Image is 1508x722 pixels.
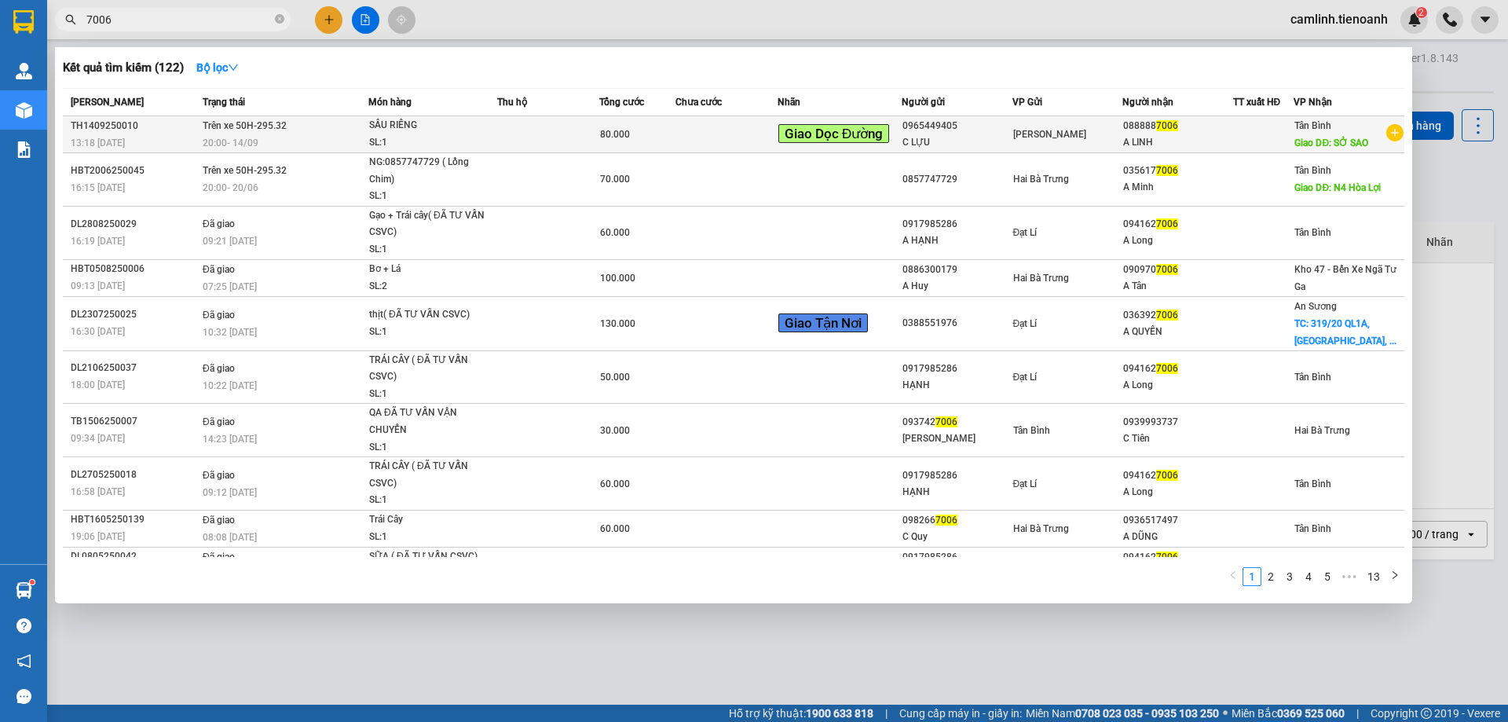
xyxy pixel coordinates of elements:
a: 5 [1319,568,1336,585]
div: DL2808250029 [71,216,198,233]
div: Trái Cây [369,511,487,529]
span: Chưa cước [675,97,722,108]
div: TRÁI CÂY ( ĐÃ TƯ VẤN CSVC) [369,458,487,492]
div: A Tân [1123,278,1232,295]
a: 13 [1363,568,1385,585]
span: Đã giao [203,416,235,427]
div: 090970 [1123,262,1232,278]
span: Hai Bà Trưng [1294,425,1350,436]
span: right [1390,570,1400,580]
div: A DŨNG [1123,529,1232,545]
div: 094162 [1123,216,1232,233]
div: 0917985286 [902,216,1012,233]
img: warehouse-icon [16,582,32,599]
img: solution-icon [16,141,32,158]
button: right [1385,567,1404,586]
div: 0965449405 [902,118,1012,134]
div: [PERSON_NAME] [902,431,1012,447]
input: Tìm tên, số ĐT hoặc mã đơn [86,11,272,28]
div: 0917985286 [902,361,1012,377]
div: SỮA ( ĐÃ TƯ VẤN CSVC) [369,548,487,566]
div: 088888 [1123,118,1232,134]
span: Nhãn [778,97,800,108]
div: 0936517497 [1123,512,1232,529]
span: 10:32 [DATE] [203,327,257,338]
div: 0917985286 [902,467,1012,484]
span: Giao DĐ: SỞ SAO [1294,137,1368,148]
span: Đã giao [203,310,235,321]
span: 19:06 [DATE] [71,531,125,542]
div: 0886300179 [902,262,1012,278]
div: 0857747729 [902,171,1012,188]
span: 16:30 [DATE] [71,326,125,337]
span: 130.000 [600,318,635,329]
span: Tân Bình [1294,165,1331,176]
span: 7006 [935,515,957,526]
button: Bộ lọcdown [184,55,251,80]
a: 3 [1281,568,1298,585]
span: [PERSON_NAME] [71,97,144,108]
li: Next Page [1385,567,1404,586]
div: A QUYỀN [1123,324,1232,340]
div: HBT0508250006 [71,261,198,277]
div: SẦU RIÊNG [369,117,487,134]
div: thịt( ĐÃ TƯ VẤN CSVC) [369,306,487,324]
li: Next 5 Pages [1337,567,1362,586]
span: Đã giao [203,363,235,374]
span: 08:08 [DATE] [203,532,257,543]
div: A LINH [1123,134,1232,151]
div: QA ĐÃ TƯ VẤN VẬN CHUYỂN [369,405,487,438]
span: 60.000 [600,227,630,238]
span: 09:13 [DATE] [71,280,125,291]
span: 7006 [935,416,957,427]
span: 50.000 [600,372,630,383]
span: 7006 [1156,120,1178,131]
li: 2 [1261,567,1280,586]
div: 0917985286 [902,549,1012,566]
div: HẠNH [902,377,1012,394]
div: 094162 [1123,467,1232,484]
div: HẠNH [902,484,1012,500]
div: TRÁI CÂY ( ĐÃ TƯ VẤN CSVC) [369,352,487,386]
span: Hai Bà Trưng [1013,174,1069,185]
span: 7006 [1156,552,1178,563]
span: Tân Bình [1294,372,1331,383]
div: Bơ + Lá [369,261,487,278]
span: 10:22 [DATE] [203,380,257,391]
div: 036392 [1123,307,1232,324]
span: 7006 [1156,363,1178,374]
li: 4 [1299,567,1318,586]
span: Hai Bà Trưng [1013,523,1069,534]
a: 1 [1243,568,1261,585]
span: Tân Bình [1294,120,1331,131]
div: 094162 [1123,549,1232,566]
strong: Bộ lọc [196,61,239,74]
span: 7006 [1156,470,1178,481]
span: Giao Tận Nơi [778,313,868,332]
span: Tổng cước [599,97,644,108]
span: Đạt Lí [1013,227,1038,238]
div: SL: 2 [369,278,487,295]
li: Previous Page [1224,567,1243,586]
div: SL: 1 [369,492,487,509]
div: HBT1605250139 [71,511,198,528]
div: DL2106250037 [71,360,198,376]
div: A Long [1123,484,1232,500]
div: 0388551976 [902,315,1012,332]
span: Hai Bà Trưng [1013,273,1069,284]
span: 18:00 [DATE] [71,379,125,390]
span: Đã giao [203,264,235,275]
span: left [1228,570,1238,580]
li: 3 [1280,567,1299,586]
div: A Minh [1123,179,1232,196]
span: 70.000 [600,174,630,185]
span: 13:18 [DATE] [71,137,125,148]
span: Món hàng [368,97,412,108]
div: TB1506250007 [71,413,198,430]
span: VP Nhận [1294,97,1332,108]
span: 09:21 [DATE] [203,236,257,247]
span: search [65,14,76,25]
span: 7006 [1156,310,1178,321]
span: Tân Bình [1294,523,1331,534]
span: 30.000 [600,425,630,436]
